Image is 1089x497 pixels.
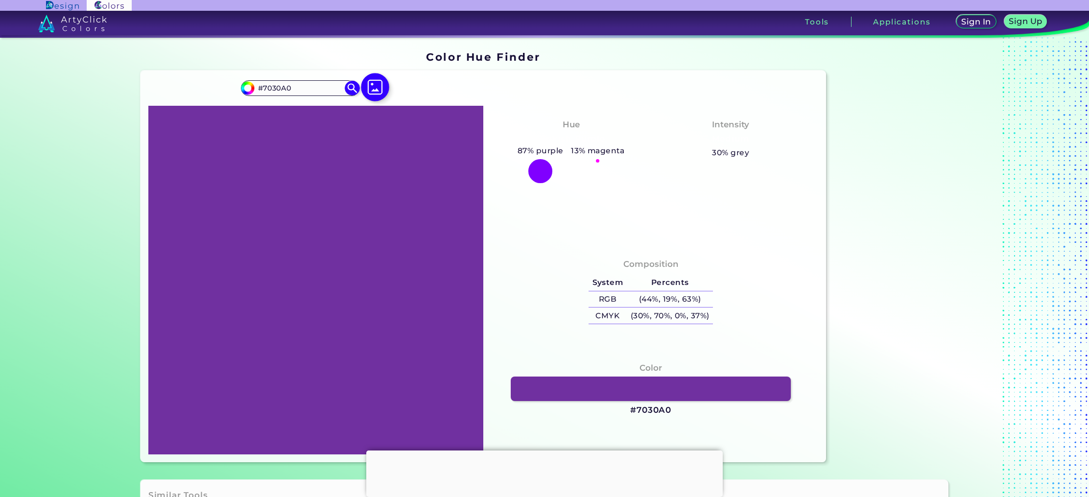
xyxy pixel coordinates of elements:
[533,133,610,145] h3: Pinkish Purple
[958,16,994,28] a: Sign In
[345,81,359,95] img: icon search
[627,308,713,324] h5: (30%, 70%, 0%, 37%)
[830,47,952,466] iframe: Advertisement
[1006,16,1045,28] a: Sign Up
[805,18,829,25] h3: Tools
[255,81,346,95] input: type color..
[361,73,389,102] img: icon picture
[514,144,567,157] h5: 87% purple
[963,18,990,25] h5: Sign In
[46,1,79,10] img: ArtyClick Design logo
[589,291,627,308] h5: RGB
[623,257,679,271] h4: Composition
[1010,18,1041,25] h5: Sign Up
[589,275,627,291] h5: System
[712,146,749,159] h5: 30% grey
[630,404,671,416] h3: #7030A0
[589,308,627,324] h5: CMYK
[38,15,107,32] img: logo_artyclick_colors_white.svg
[639,361,662,375] h4: Color
[712,118,749,132] h4: Intensity
[567,144,628,157] h5: 13% magenta
[627,291,713,308] h5: (44%, 19%, 63%)
[426,49,540,64] h1: Color Hue Finder
[366,450,723,495] iframe: Advertisement
[873,18,930,25] h3: Applications
[627,275,713,291] h5: Percents
[708,133,754,145] h3: Medium
[563,118,580,132] h4: Hue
